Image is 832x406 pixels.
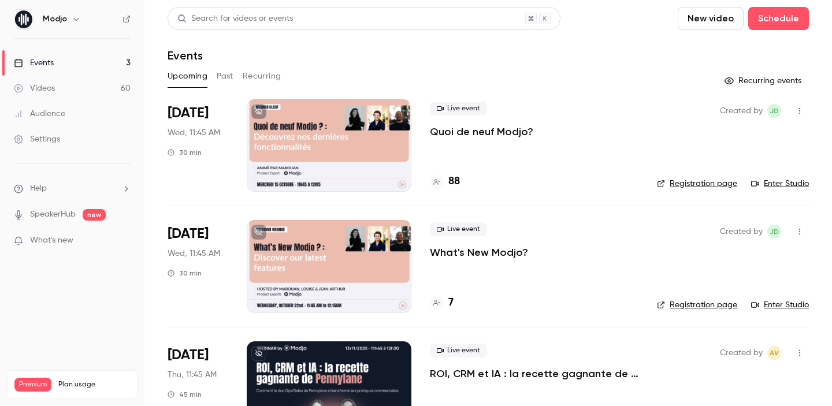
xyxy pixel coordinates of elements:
a: Registration page [657,178,737,189]
span: Wed, 11:45 AM [168,248,220,259]
h1: Events [168,49,203,62]
span: JD [770,104,779,118]
h6: Modjo [43,13,67,25]
span: Wed, 11:45 AM [168,127,220,139]
div: Videos [14,83,55,94]
span: new [83,209,106,221]
button: Schedule [748,7,809,30]
span: JD [770,225,779,239]
h4: 7 [448,295,454,311]
a: Quoi de neuf Modjo? [430,125,533,139]
span: Thu, 11:45 AM [168,369,217,381]
span: Created by [720,225,763,239]
img: Modjo [14,10,33,28]
span: Live event [430,222,487,236]
span: Jean-Arthur Dujoncquoy [767,225,781,239]
a: Enter Studio [751,178,809,189]
button: Recurring [243,67,281,85]
h4: 88 [448,174,460,189]
span: Live event [430,344,487,357]
div: Oct 15 Wed, 11:45 AM (Europe/Paris) [168,99,228,192]
div: Oct 22 Wed, 11:45 AM (Europe/Paris) [168,220,228,312]
button: Upcoming [168,67,207,85]
span: Aurélie Voisin [767,346,781,360]
div: 30 min [168,148,202,157]
span: AV [770,346,779,360]
span: [DATE] [168,225,209,243]
a: 88 [430,174,460,189]
div: 45 min [168,390,202,399]
button: Past [217,67,233,85]
a: What's New Modjo? [430,245,528,259]
div: Audience [14,108,65,120]
a: Registration page [657,299,737,311]
span: Plan usage [58,380,130,389]
span: [DATE] [168,104,209,122]
div: Search for videos or events [177,13,293,25]
span: Created by [720,104,763,118]
a: SpeakerHub [30,208,76,221]
button: New video [678,7,744,30]
button: Recurring events [719,72,809,90]
div: Events [14,57,54,69]
a: ROI, CRM et IA : la recette gagnante de [PERSON_NAME] [430,367,638,381]
span: Jean-Arthur Dujoncquoy [767,104,781,118]
span: Premium [14,378,51,392]
a: 7 [430,295,454,311]
span: Help [30,182,47,195]
span: Created by [720,346,763,360]
div: Settings [14,133,60,145]
span: Live event [430,102,487,116]
a: Enter Studio [751,299,809,311]
span: [DATE] [168,346,209,364]
li: help-dropdown-opener [14,182,131,195]
div: 30 min [168,269,202,278]
span: What's new [30,234,73,247]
